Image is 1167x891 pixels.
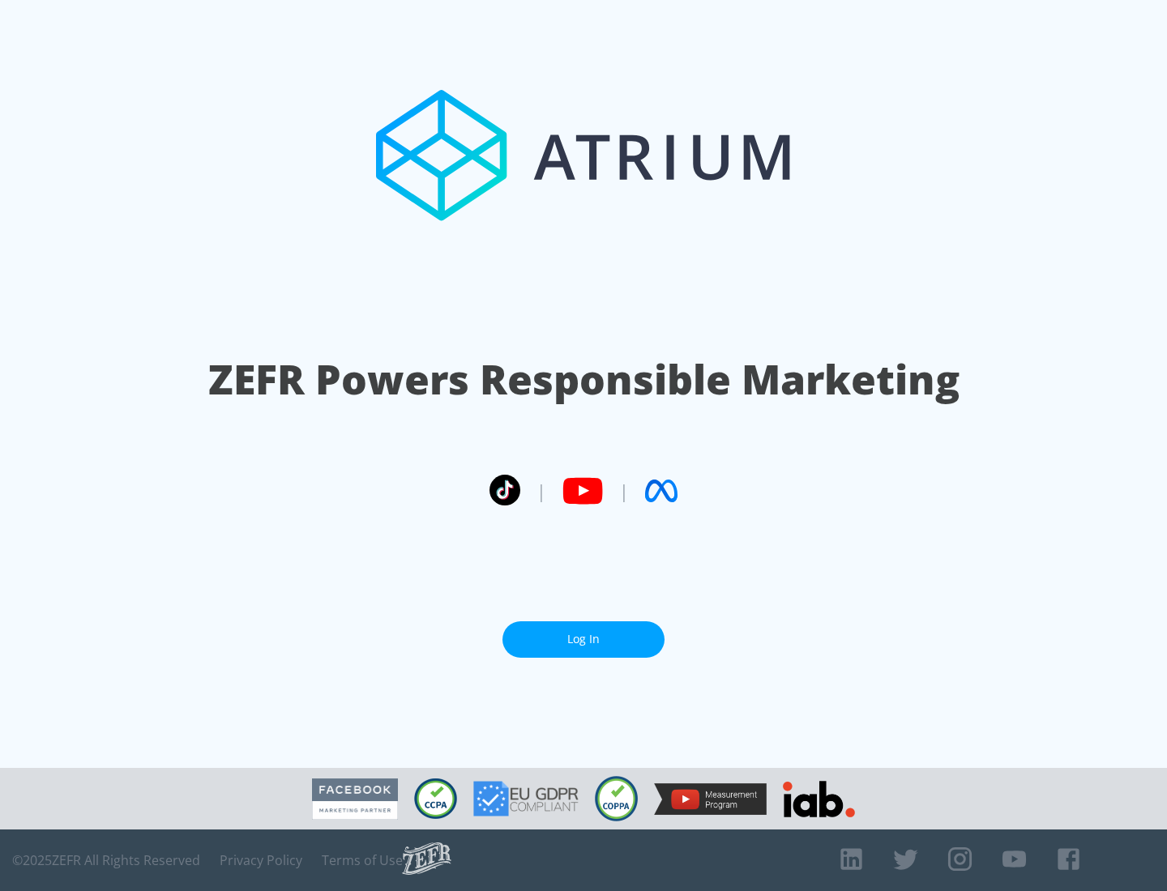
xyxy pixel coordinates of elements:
img: IAB [783,781,855,817]
img: YouTube Measurement Program [654,783,767,815]
img: CCPA Compliant [414,778,457,819]
h1: ZEFR Powers Responsible Marketing [208,352,960,407]
span: © 2025 ZEFR All Rights Reserved [12,852,200,868]
a: Privacy Policy [220,852,302,868]
a: Log In [502,621,665,658]
img: COPPA Compliant [595,776,638,821]
img: Facebook Marketing Partner [312,778,398,820]
span: | [536,479,546,503]
a: Terms of Use [322,852,403,868]
span: | [619,479,629,503]
img: GDPR Compliant [473,781,579,816]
